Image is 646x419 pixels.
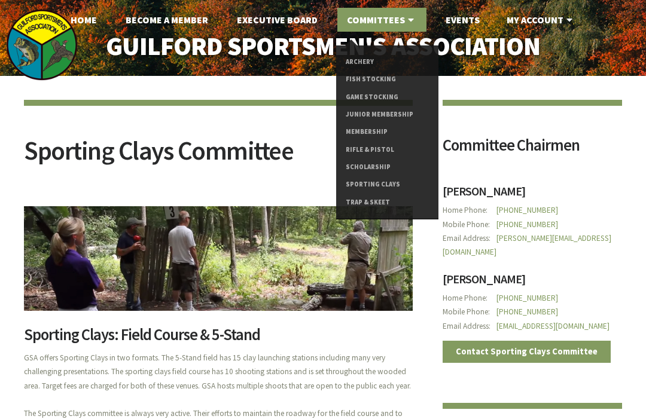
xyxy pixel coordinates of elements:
[443,319,496,333] span: Email Address
[346,141,429,158] a: Rifle & Pistol
[497,8,585,32] a: My Account
[443,233,611,257] a: [PERSON_NAME][EMAIL_ADDRESS][DOMAIN_NAME]
[84,24,562,68] a: Guilford Sportsmen's Association
[227,8,327,32] a: Executive Board
[346,176,429,193] a: Sporting Clays
[346,123,429,140] a: Membership
[496,321,610,331] a: [EMAIL_ADDRESS][DOMAIN_NAME]
[496,293,558,303] a: [PHONE_NUMBER]
[346,106,429,123] a: Junior Membership
[443,185,622,203] h3: [PERSON_NAME]
[443,203,496,217] span: Home Phone
[496,307,558,317] a: [PHONE_NUMBER]
[346,158,429,176] a: Scholarship
[346,194,429,211] a: Trap & Skeet
[443,291,496,305] span: Home Phone
[436,8,489,32] a: Events
[116,8,218,32] a: Become A Member
[346,88,429,106] a: Game Stocking
[443,137,622,161] h2: Committee Chairmen
[496,205,558,215] a: [PHONE_NUMBER]
[337,8,426,32] a: Committees
[24,137,413,176] h2: Sporting Clays Committee
[24,327,413,351] h2: Sporting Clays: Field Course & 5-Stand
[496,219,558,230] a: [PHONE_NUMBER]
[61,8,106,32] a: Home
[346,53,429,71] a: Archery
[443,273,622,291] h3: [PERSON_NAME]
[443,341,611,363] a: Contact Sporting Clays Committee
[346,71,429,88] a: Fish Stocking
[443,218,496,231] span: Mobile Phone
[6,9,78,81] img: logo_sm.png
[443,305,496,319] span: Mobile Phone
[443,231,496,245] span: Email Address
